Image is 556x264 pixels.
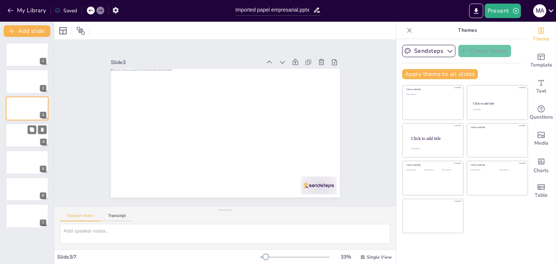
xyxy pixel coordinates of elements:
div: 4 [5,123,49,148]
div: Click to add title [471,126,523,129]
button: M A [533,4,546,18]
div: Slide 3 / 7 [57,254,260,260]
div: 6 [6,177,49,201]
div: Slide 3 [111,59,262,66]
div: Click to add text [499,169,522,171]
button: Transcript [101,213,133,221]
span: Theme [533,35,549,43]
button: My Library [5,5,49,16]
div: Click to add text [442,169,458,171]
div: Click to add body [411,148,457,149]
button: Sendsteps [402,45,455,57]
div: Saved [55,7,77,14]
button: Delete Slide [38,125,47,134]
button: Duplicate Slide [28,125,36,134]
div: 5 [6,150,49,174]
div: 7 [40,220,46,226]
span: Table [535,191,548,199]
button: Apply theme to all slides [402,69,478,79]
div: Click to add text [471,169,494,171]
input: Insert title [235,5,313,15]
span: Template [530,61,552,69]
button: Add slide [4,25,50,37]
p: Themes [415,22,519,39]
div: Click to add text [424,169,441,171]
div: Layout [57,25,69,37]
div: Click to add text [407,169,423,171]
div: 2 [40,85,46,91]
div: Add ready made slides [527,48,556,74]
span: Questions [530,113,553,121]
div: Click to add text [473,109,521,110]
span: Charts [534,167,549,175]
div: 7 [6,204,49,228]
button: Speaker Notes [60,213,101,221]
div: Add charts and graphs [527,152,556,178]
div: Click to add title [473,102,521,105]
div: Add text boxes [527,74,556,100]
div: 1 [40,58,46,64]
button: Create theme [458,45,511,57]
button: Present [485,4,521,18]
div: Click to add title [407,88,458,91]
div: 3 [40,112,46,118]
button: Export to PowerPoint [469,4,483,18]
div: Click to add title [407,164,458,166]
div: 1 [6,43,49,67]
div: 4 [40,139,47,145]
span: Single View [367,254,392,260]
span: Text [536,87,546,95]
div: Click to add title [471,164,523,166]
div: Add a table [527,178,556,204]
div: Add images, graphics, shapes or video [527,126,556,152]
div: 33 % [337,254,354,260]
div: M A [533,4,546,17]
div: 5 [40,166,46,172]
div: Click to add text [407,94,458,95]
div: 2 [6,69,49,93]
div: Click to add title [411,136,458,141]
div: 3 [6,97,49,120]
span: Position [76,26,85,35]
div: Get real-time input from your audience [527,100,556,126]
span: Media [534,139,548,147]
div: Change the overall theme [527,22,556,48]
div: 6 [40,192,46,199]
